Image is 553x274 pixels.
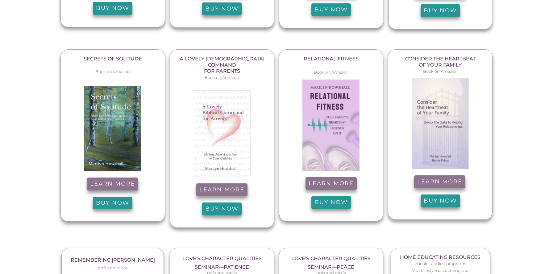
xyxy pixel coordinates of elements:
[96,200,129,207] span: BUY NOW
[306,177,357,190] a: Learn more
[199,186,244,193] span: Learn more
[204,68,240,74] span: for parents
[93,2,132,15] a: BUY NOW
[193,90,251,177] img: Biblical Command Cover Pic
[311,3,351,16] a: BUY NOW
[400,254,480,260] span: Home Educating Resources
[394,68,486,75] p: Book on Amazon
[414,175,465,188] a: Learn more
[71,257,155,263] span: Remembering [PERSON_NAME]
[180,56,264,68] span: A lovely [DEMOGRAPHIC_DATA] command
[291,256,371,270] span: Love's Character Qualities Seminar—Peace
[90,181,135,187] span: Learn more
[311,196,351,209] a: BUY NOW
[96,5,129,12] span: BUY NOW
[421,194,460,207] a: BUY NOW
[68,264,157,272] p: pdfs and mp3s
[309,180,354,187] span: Learn more
[182,256,262,270] span: Love's Character Qualities Seminar—Patience
[196,183,247,196] a: Learn more
[302,80,360,171] img: RElational Fitness Cover Pic
[202,2,242,15] a: BUY NOW
[176,74,268,81] p: Book on Amazon
[285,69,377,76] p: Book on Amazon
[202,202,242,215] a: BUY NOW
[205,206,239,212] span: BUY NOW
[93,197,132,210] a: BUY NOW
[314,199,348,206] span: BUY NOW
[87,178,138,190] a: Learn more
[424,198,457,204] span: BUY NOW
[67,68,159,75] p: Book on Amazon
[314,6,348,13] span: BUY NOW
[304,56,359,62] span: Relational Fitness
[419,62,462,68] span: of Your Family
[417,178,462,185] span: Learn more
[84,86,141,171] img: Secrets Of Solitude Cover Pic
[205,6,239,12] span: BUY NOW
[84,56,142,62] span: secrets of solitude
[421,4,460,17] a: BUY NOW
[424,7,457,14] span: BUY NOW
[412,78,469,169] img: Consider Cover
[405,56,476,62] span: Consider the Heartbeat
